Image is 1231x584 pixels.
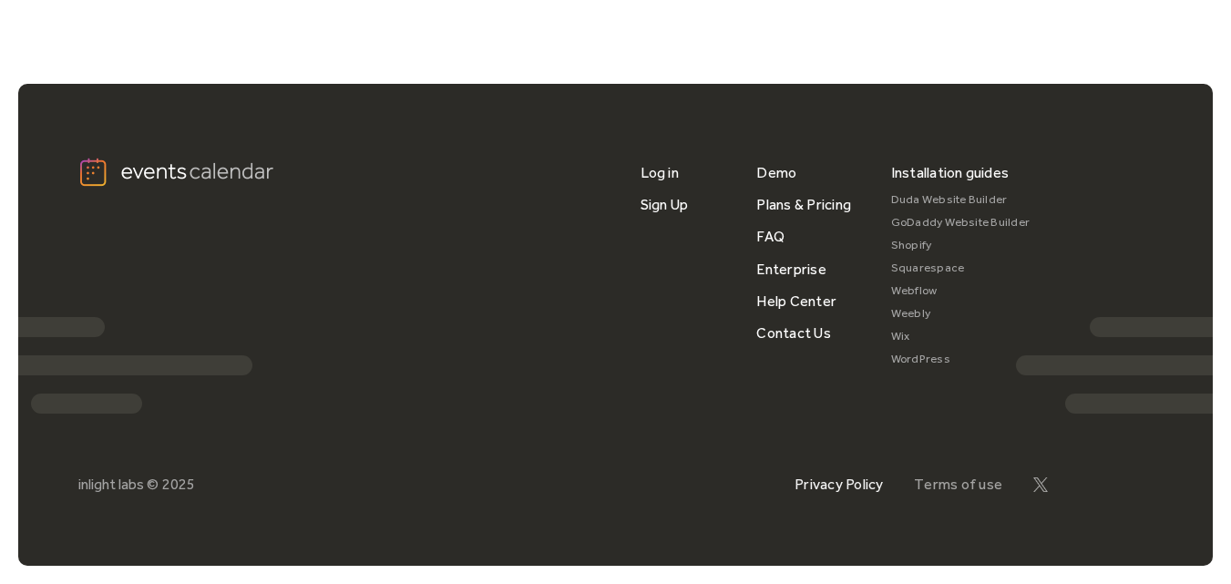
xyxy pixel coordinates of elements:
a: Wix [891,325,1031,348]
a: Help Center [756,285,836,317]
div: inlight labs © [78,476,159,493]
a: Terms of use [914,476,1002,493]
div: Installation guides [891,157,1010,189]
a: Privacy Policy [795,476,883,493]
a: Demo [756,157,796,189]
a: Log in [641,157,679,189]
a: Squarespace [891,257,1031,280]
a: Sign Up [641,189,689,220]
a: Shopify [891,234,1031,257]
a: Duda Website Builder [891,189,1031,211]
a: Plans & Pricing [756,189,851,220]
a: Enterprise [756,253,826,285]
div: 2025 [162,476,195,493]
a: WordPress [891,348,1031,371]
a: Webflow [891,280,1031,302]
a: Contact Us [756,317,830,349]
a: Weebly [891,302,1031,325]
a: FAQ [756,220,785,252]
a: GoDaddy Website Builder [891,211,1031,234]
